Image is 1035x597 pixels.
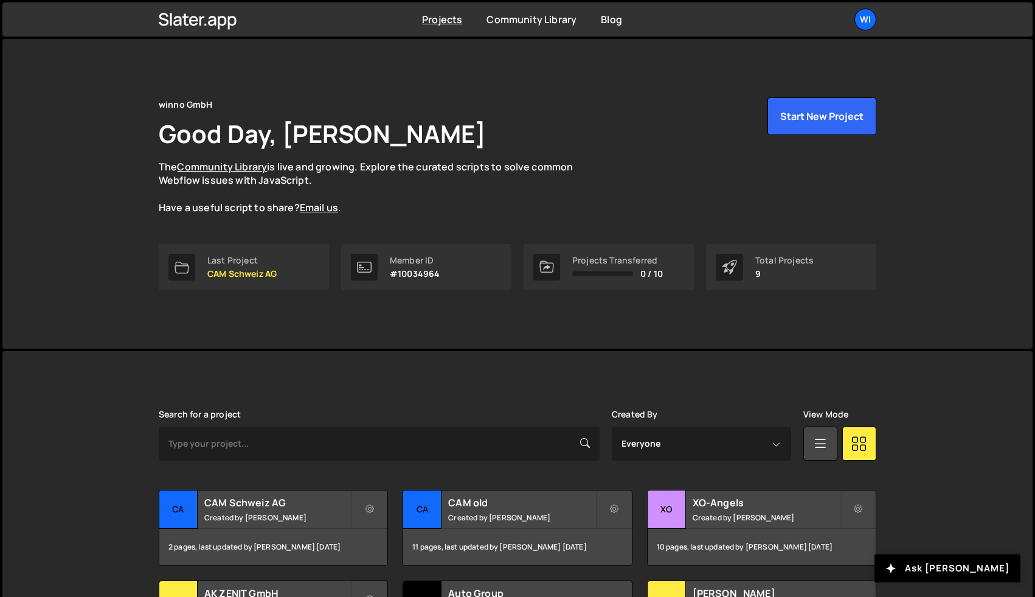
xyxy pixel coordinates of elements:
label: Search for a project [159,410,241,419]
div: Total Projects [755,256,814,265]
div: 2 pages, last updated by [PERSON_NAME] [DATE] [159,529,387,565]
h2: XO-Angels [693,496,839,509]
a: wi [854,9,876,30]
div: Member ID [390,256,440,265]
small: Created by [PERSON_NAME] [204,512,351,523]
input: Type your project... [159,427,600,461]
div: 10 pages, last updated by [PERSON_NAME] [DATE] [648,529,876,565]
p: CAM Schweiz AG [207,269,277,279]
small: Created by [PERSON_NAME] [693,512,839,523]
a: Email us [300,201,338,214]
div: 11 pages, last updated by [PERSON_NAME] [DATE] [403,529,631,565]
a: Projects [422,13,462,26]
div: Last Project [207,256,277,265]
div: CA [403,491,441,529]
h1: Good Day, [PERSON_NAME] [159,117,486,150]
button: Ask [PERSON_NAME] [874,554,1020,582]
small: Created by [PERSON_NAME] [448,512,595,523]
p: #10034964 [390,269,440,279]
a: XO XO-Angels Created by [PERSON_NAME] 10 pages, last updated by [PERSON_NAME] [DATE] [647,490,876,566]
a: CA CAM Schweiz AG Created by [PERSON_NAME] 2 pages, last updated by [PERSON_NAME] [DATE] [159,490,388,566]
div: winno GmbH [159,97,213,112]
a: CA CAM old Created by [PERSON_NAME] 11 pages, last updated by [PERSON_NAME] [DATE] [403,490,632,566]
h2: CAM Schweiz AG [204,496,351,509]
label: View Mode [803,410,848,419]
a: Blog [601,13,622,26]
p: The is live and growing. Explore the curated scripts to solve common Webflow issues with JavaScri... [159,160,597,215]
div: CA [159,491,198,529]
a: Community Library [177,160,267,173]
a: Last Project CAM Schweiz AG [159,244,329,290]
a: Community Library [486,13,576,26]
button: Start New Project [767,97,876,135]
h2: CAM old [448,496,595,509]
span: 0 / 10 [640,269,663,279]
p: 9 [755,269,814,279]
div: XO [648,491,686,529]
label: Created By [612,410,658,419]
div: Projects Transferred [572,256,663,265]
